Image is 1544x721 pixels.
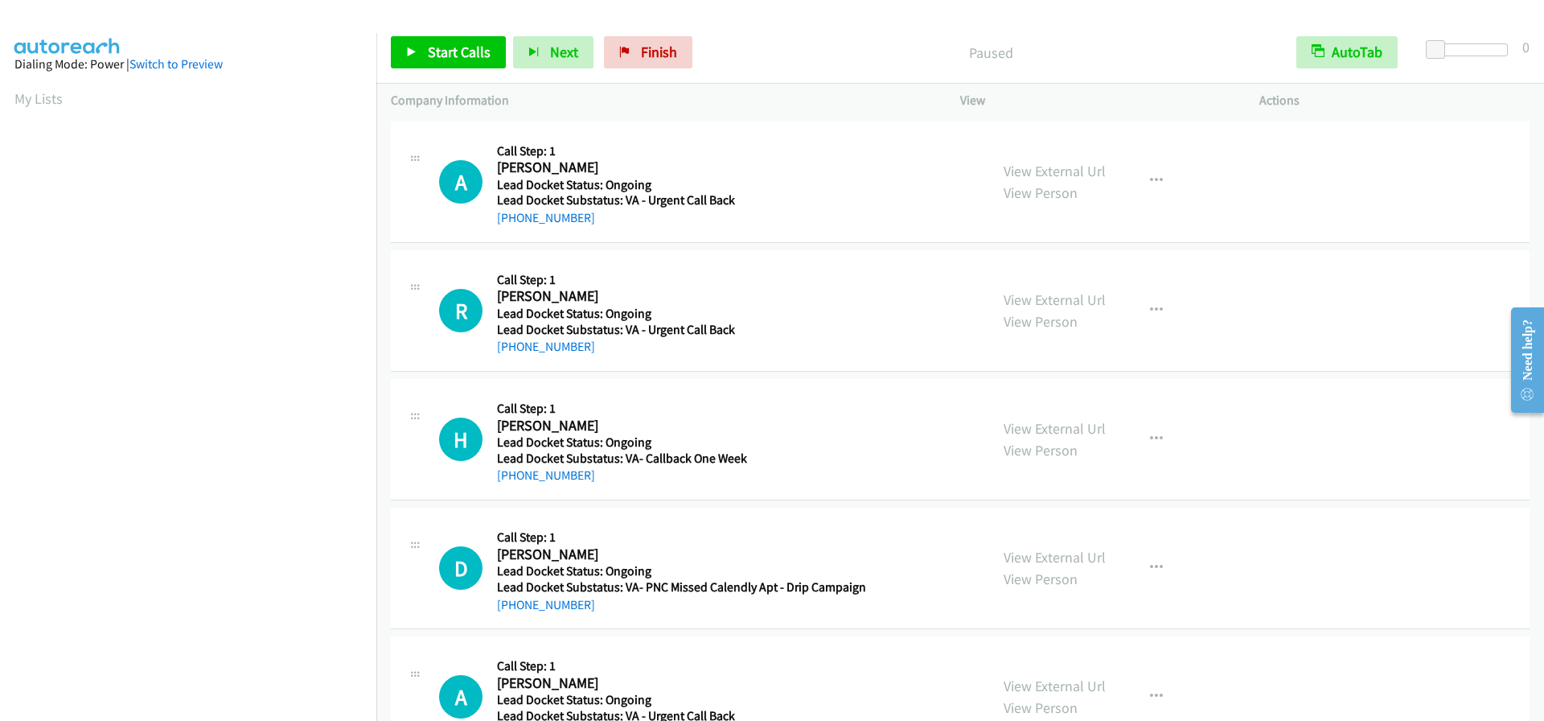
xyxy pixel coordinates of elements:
[497,192,860,208] h5: Lead Docket Substatus: VA - Urgent Call Back
[439,675,482,719] h1: A
[1004,677,1106,695] a: View External Url
[513,36,593,68] button: Next
[1004,162,1106,180] a: View External Url
[497,529,866,546] h5: Call Step: 1
[497,287,860,306] h2: [PERSON_NAME]
[1004,698,1078,717] a: View Person
[497,435,860,451] h5: Lead Docket Status: Ongoing
[497,401,860,417] h5: Call Step: 1
[439,418,482,461] div: The call is yet to be attempted
[497,210,595,225] a: [PHONE_NUMBER]
[1004,290,1106,309] a: View External Url
[497,306,860,322] h5: Lead Docket Status: Ongoing
[497,177,860,193] h5: Lead Docket Status: Ongoing
[1004,570,1078,588] a: View Person
[1296,36,1398,68] button: AutoTab
[14,89,63,108] a: My Lists
[497,546,860,564] h2: [PERSON_NAME]
[1259,91,1530,110] p: Actions
[497,674,860,693] h2: [PERSON_NAME]
[497,159,860,177] h2: [PERSON_NAME]
[129,56,223,72] a: Switch to Preview
[1004,312,1078,331] a: View Person
[497,597,595,612] a: [PHONE_NUMBER]
[497,658,860,674] h5: Call Step: 1
[1004,419,1106,438] a: View External Url
[960,91,1230,110] p: View
[1004,441,1078,459] a: View Person
[391,36,506,68] a: Start Calls
[14,55,362,74] div: Dialing Mode: Power |
[714,42,1267,64] p: Paused
[550,43,578,61] span: Next
[604,36,692,68] a: Finish
[439,418,482,461] h1: H
[1434,43,1508,56] div: Delay between calls (in seconds)
[439,546,482,590] h1: D
[391,91,931,110] p: Company Information
[497,272,860,288] h5: Call Step: 1
[439,289,482,332] div: The call is yet to be attempted
[439,160,482,204] div: The call is yet to be attempted
[439,546,482,590] div: The call is yet to be attempted
[428,43,491,61] span: Start Calls
[1522,36,1530,58] div: 0
[439,289,482,332] h1: R
[497,339,595,354] a: [PHONE_NUMBER]
[497,692,860,708] h5: Lead Docket Status: Ongoing
[439,675,482,719] div: The call is yet to be attempted
[641,43,677,61] span: Finish
[497,143,860,159] h5: Call Step: 1
[439,160,482,204] h1: A
[1497,296,1544,424] iframe: Resource Center
[1004,183,1078,202] a: View Person
[1004,548,1106,566] a: View External Url
[497,417,860,435] h2: [PERSON_NAME]
[497,468,595,483] a: [PHONE_NUMBER]
[497,322,860,338] h5: Lead Docket Substatus: VA - Urgent Call Back
[497,451,860,467] h5: Lead Docket Substatus: VA- Callback One Week
[497,579,866,595] h5: Lead Docket Substatus: VA- PNC Missed Calendly Apt - Drip Campaign
[497,563,866,579] h5: Lead Docket Status: Ongoing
